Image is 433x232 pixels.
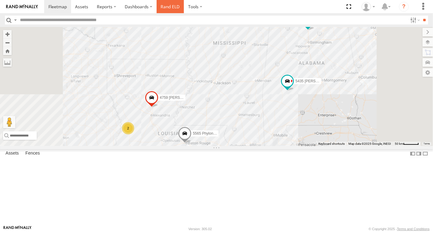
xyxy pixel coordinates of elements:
[423,68,433,77] label: Map Settings
[3,38,12,47] button: Zoom out
[416,149,422,158] label: Dock Summary Table to the Right
[295,79,335,83] span: 5435 [PERSON_NAME]
[399,2,409,12] i: ?
[22,149,43,158] label: Fences
[369,227,430,231] div: © Copyright 2025 -
[193,131,245,135] span: 5565 Phylon [PERSON_NAME]
[424,142,430,145] a: Terms
[3,58,12,67] label: Measure
[422,149,428,158] label: Hide Summary Table
[3,226,32,232] a: Visit our Website
[188,227,212,231] div: Version: 305.02
[122,122,134,134] div: 2
[2,149,22,158] label: Assets
[318,142,345,146] button: Keyboard shortcuts
[13,16,18,24] label: Search Query
[6,5,38,9] img: rand-logo.svg
[348,142,391,145] span: Map data ©2025 Google, INEGI
[397,227,430,231] a: Terms and Conditions
[160,95,199,100] span: 4759 [PERSON_NAME]
[395,142,403,145] span: 50 km
[359,2,377,11] div: Scott Ambler
[410,149,416,158] label: Dock Summary Table to the Left
[3,116,15,128] button: Drag Pegman onto the map to open Street View
[408,16,421,24] label: Search Filter Options
[3,47,12,55] button: Zoom Home
[3,30,12,38] button: Zoom in
[393,142,421,146] button: Map Scale: 50 km per 47 pixels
